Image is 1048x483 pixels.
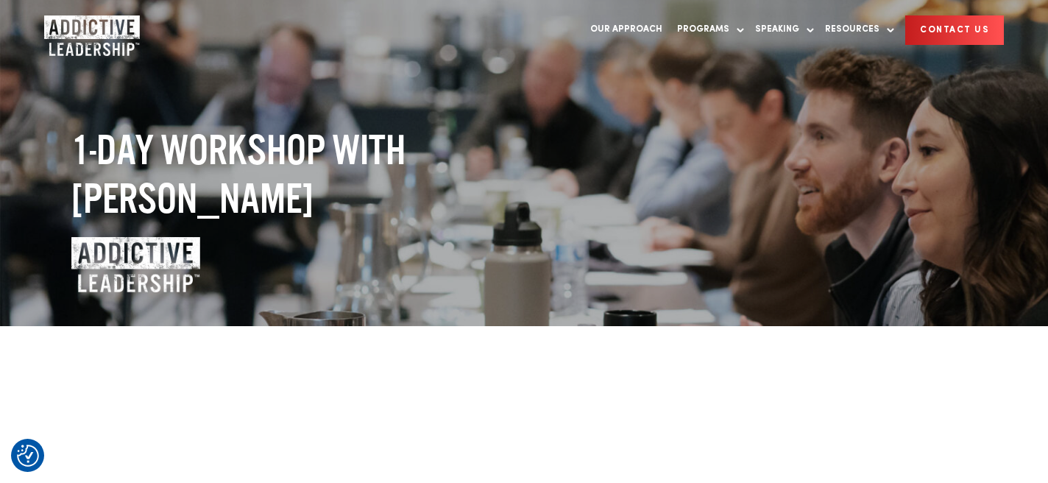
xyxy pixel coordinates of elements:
a: Programs [670,15,744,45]
h1: 1-Day Workshop with [PERSON_NAME] [71,125,594,222]
img: Revisit consent button [17,445,39,467]
a: Our Approach [583,15,670,45]
a: Home [44,15,132,45]
button: Consent Preferences [17,445,39,467]
a: CONTACT US [905,15,1004,45]
a: Resources [818,15,894,45]
a: Speaking [748,15,814,45]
